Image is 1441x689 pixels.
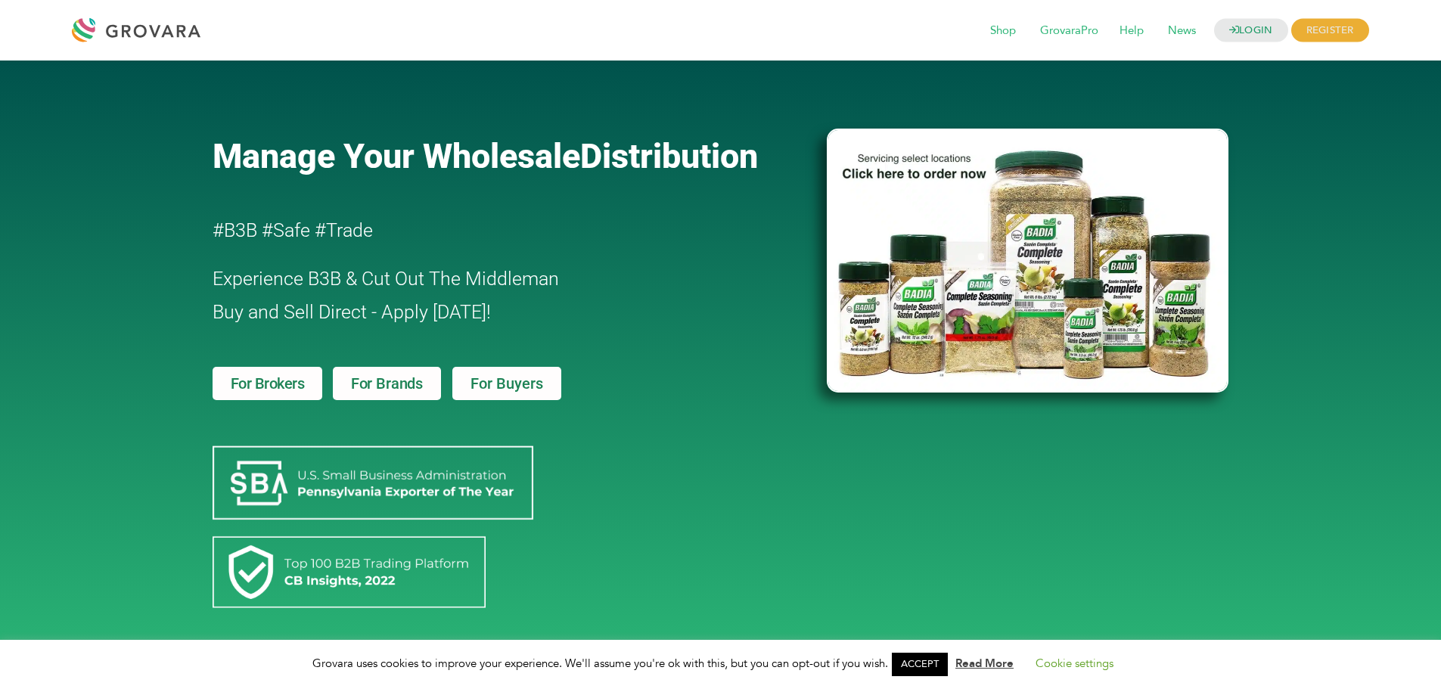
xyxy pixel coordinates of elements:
a: LOGIN [1214,19,1288,42]
span: Buy and Sell Direct - Apply [DATE]! [213,301,491,323]
a: News [1157,23,1207,39]
span: For Buyers [470,376,543,391]
a: Manage Your WholesaleDistribution [213,136,803,176]
span: GrovaraPro [1030,17,1109,45]
a: GrovaraPro [1030,23,1109,39]
a: Cookie settings [1036,656,1113,671]
span: News [1157,17,1207,45]
h2: #B3B #Safe #Trade [213,214,741,247]
a: Help [1109,23,1154,39]
a: For Brokers [213,367,323,400]
span: Help [1109,17,1154,45]
span: For Brands [351,376,423,391]
span: For Brokers [231,376,305,391]
span: Distribution [580,136,758,176]
a: Read More [955,656,1014,671]
span: REGISTER [1291,19,1369,42]
span: Grovara uses cookies to improve your experience. We'll assume you're ok with this, but you can op... [312,656,1129,671]
span: Shop [980,17,1026,45]
span: Experience B3B & Cut Out The Middleman [213,268,559,290]
a: For Brands [333,367,441,400]
a: For Buyers [452,367,561,400]
span: Manage Your Wholesale [213,136,580,176]
a: ACCEPT [892,653,948,676]
a: Shop [980,23,1026,39]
